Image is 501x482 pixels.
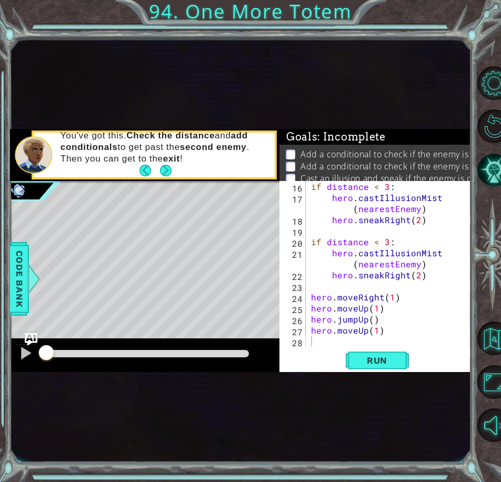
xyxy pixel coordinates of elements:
a: Back to Map [478,317,501,360]
div: 28 [282,337,306,348]
div: 23 [282,282,306,293]
div: 18 [282,216,306,227]
p: Cast an illusion and sneak if the enemy is close. [300,173,490,184]
div: 19 [282,227,306,238]
span: : Incomplete [317,130,385,143]
div: 16 [282,183,306,194]
div: 17 [282,194,306,216]
span: Code Bank [11,246,28,310]
button: Shift+Enter: Run current code. [346,351,409,370]
p: You've got this. and to get past the . Then you can get to the ! [61,130,267,165]
div: 26 [282,315,306,326]
div: 21 [282,249,306,271]
p: Add a conditional to check if the enemy is close. [300,148,494,160]
button: Next [160,165,172,176]
div: 22 [282,271,306,282]
button: Ctrl + P: Pause [15,344,36,365]
div: 25 [282,304,306,315]
strong: add conditionals [61,130,248,152]
button: Back [139,165,160,176]
strong: Check the distance [126,130,215,140]
div: 20 [282,238,306,249]
strong: second enemy [180,142,247,152]
img: Image for 6102e7f128067a00236f7c63 [10,182,27,198]
p: Add a conditional to check if the enemy is far. [300,160,484,172]
span: Run [356,355,398,366]
div: 24 [282,293,306,304]
strong: exit [163,154,180,164]
div: 27 [282,326,306,337]
button: Ask AI [25,333,37,346]
span: Goals [286,130,386,144]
